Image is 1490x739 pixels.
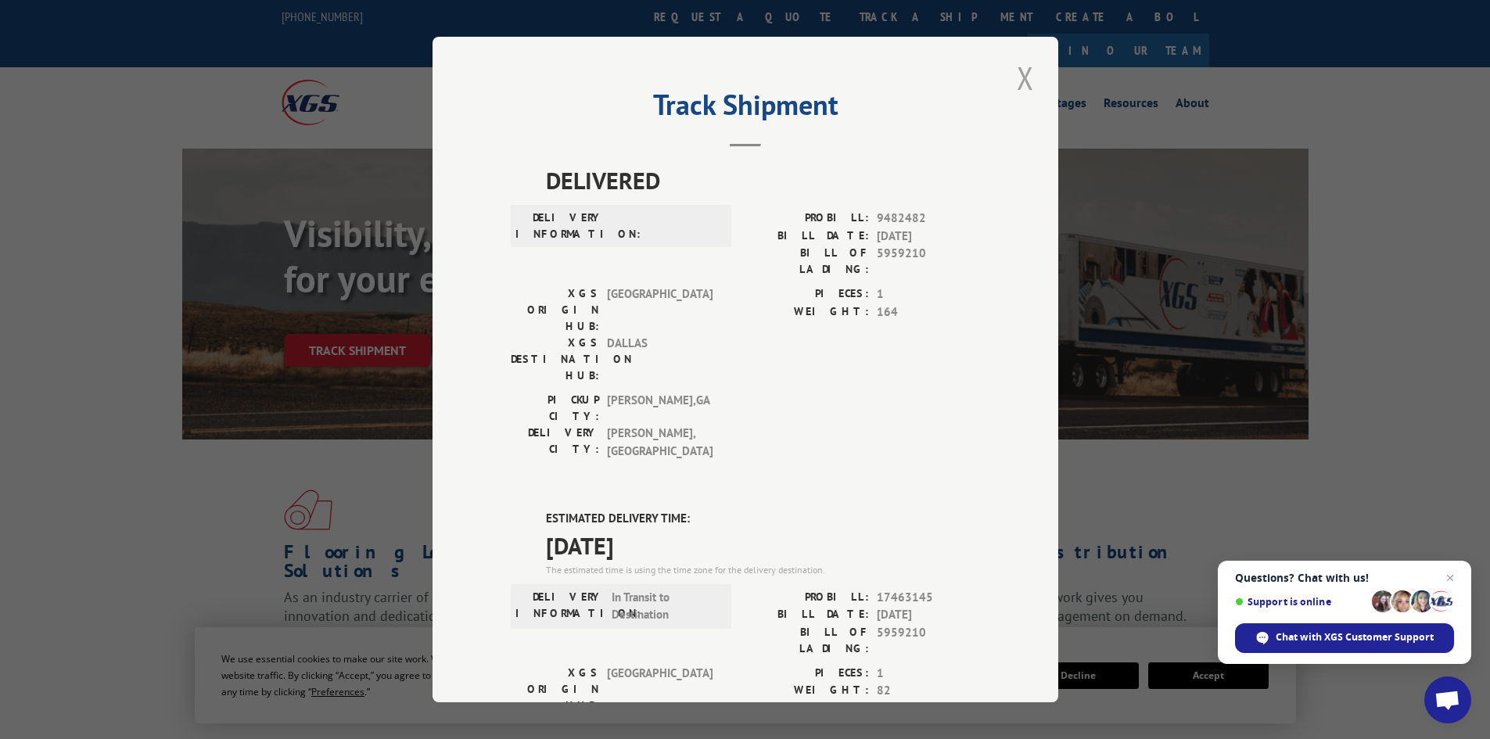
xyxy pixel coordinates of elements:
[511,94,980,124] h2: Track Shipment
[1235,623,1454,653] span: Chat with XGS Customer Support
[607,425,713,460] span: [PERSON_NAME] , [GEOGRAPHIC_DATA]
[877,245,980,278] span: 5959210
[745,589,869,607] label: PROBILL:
[745,606,869,624] label: BILL DATE:
[607,285,713,335] span: [GEOGRAPHIC_DATA]
[607,392,713,425] span: [PERSON_NAME] , GA
[877,682,980,700] span: 82
[745,682,869,700] label: WEIGHT:
[515,210,604,242] label: DELIVERY INFORMATION:
[877,228,980,246] span: [DATE]
[511,335,599,384] label: XGS DESTINATION HUB:
[877,285,980,303] span: 1
[546,163,980,198] span: DELIVERED
[745,245,869,278] label: BILL OF LADING:
[877,665,980,683] span: 1
[607,335,713,384] span: DALLAS
[515,589,604,624] label: DELIVERY INFORMATION:
[1235,596,1366,608] span: Support is online
[877,303,980,321] span: 164
[511,425,599,460] label: DELIVERY CITY:
[877,589,980,607] span: 17463145
[546,528,980,563] span: [DATE]
[607,665,713,714] span: [GEOGRAPHIC_DATA]
[745,285,869,303] label: PIECES:
[511,285,599,335] label: XGS ORIGIN HUB:
[877,606,980,624] span: [DATE]
[546,563,980,577] div: The estimated time is using the time zone for the delivery destination.
[1235,572,1454,584] span: Questions? Chat with us!
[1424,676,1471,723] a: Open chat
[546,510,980,528] label: ESTIMATED DELIVERY TIME:
[511,665,599,714] label: XGS ORIGIN HUB:
[745,665,869,683] label: PIECES:
[745,624,869,657] label: BILL OF LADING:
[612,589,717,624] span: In Transit to Destination
[745,228,869,246] label: BILL DATE:
[511,392,599,425] label: PICKUP CITY:
[877,210,980,228] span: 9482482
[745,303,869,321] label: WEIGHT:
[877,624,980,657] span: 5959210
[1012,56,1039,99] button: Close modal
[1276,630,1434,644] span: Chat with XGS Customer Support
[745,210,869,228] label: PROBILL:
